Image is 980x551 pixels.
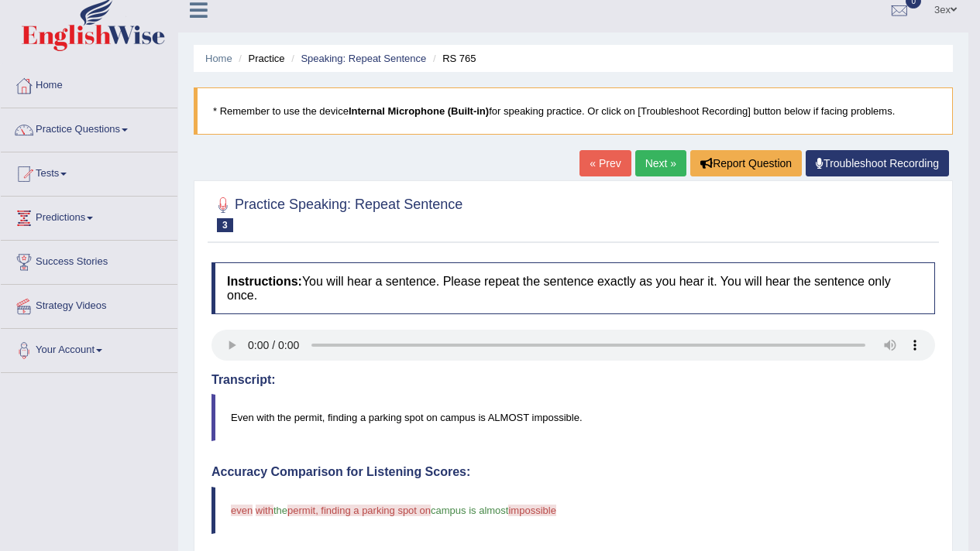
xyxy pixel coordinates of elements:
a: Success Stories [1,241,177,279]
blockquote: * Remember to use the device for speaking practice. Or click on [Troubleshoot Recording] button b... [194,87,953,135]
button: Report Question [690,150,802,176]
a: Practice Questions [1,108,177,147]
span: the [273,505,287,516]
h4: Accuracy Comparison for Listening Scores: [211,465,935,479]
span: campus is almost [431,505,508,516]
b: Instructions: [227,275,302,288]
a: Troubleshoot Recording [806,150,949,176]
a: Home [205,53,232,64]
a: Home [1,64,177,103]
h2: Practice Speaking: Repeat Sentence [211,193,462,232]
h4: You will hear a sentence. Please repeat the sentence exactly as you hear it. You will hear the se... [211,262,935,314]
span: 3 [217,218,233,232]
a: Predictions [1,197,177,235]
li: Practice [235,51,284,66]
span: impossible [508,505,555,516]
span: even [231,505,253,516]
a: Tests [1,152,177,191]
span: permit, finding a parking spot on [287,505,431,516]
a: Speaking: Repeat Sentence [301,53,426,64]
a: « Prev [579,150,631,176]
blockquote: Even with the permit, finding a parking spot on campus is ALMOST impossible. [211,394,935,441]
b: Internal Microphone (Built-in) [349,105,489,117]
h4: Transcript: [211,373,935,387]
a: Strategy Videos [1,285,177,323]
a: Next » [635,150,686,176]
span: with [256,505,273,516]
a: Your Account [1,329,177,368]
li: RS 765 [429,51,476,66]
